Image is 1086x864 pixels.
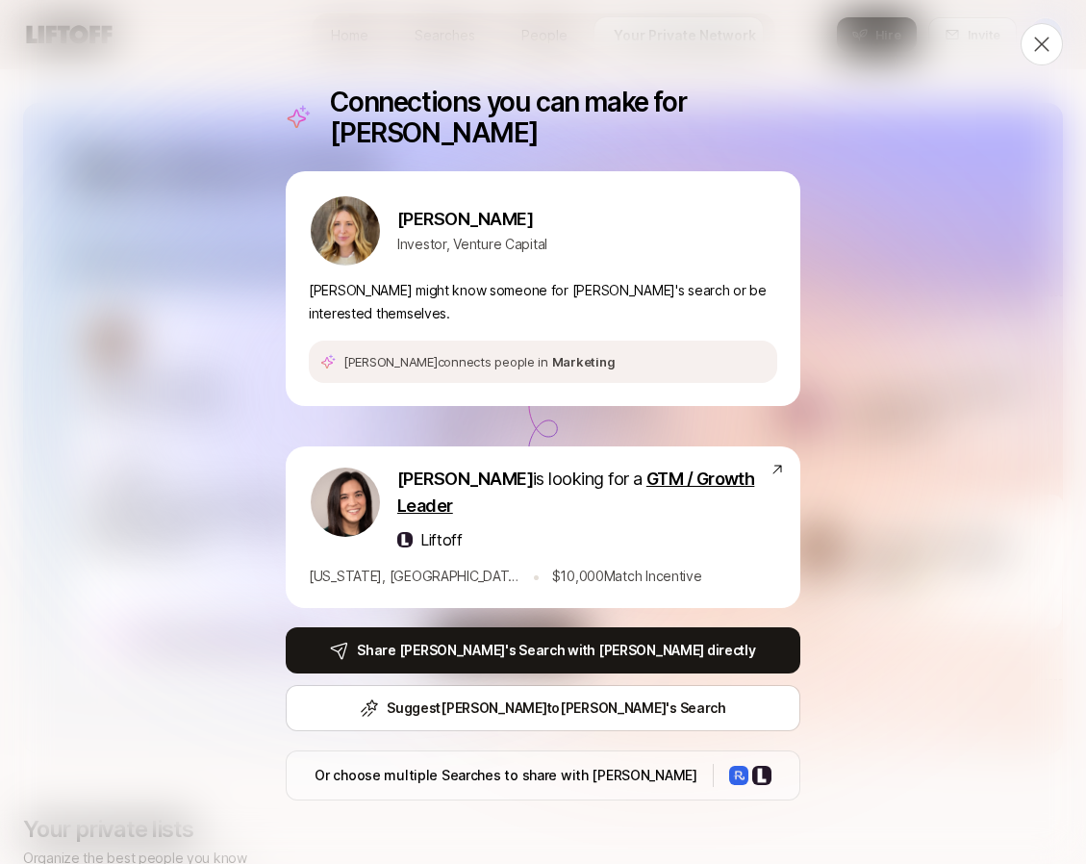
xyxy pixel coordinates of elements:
img: f9fb6e99_f038_4030_a43b_0d724dd62938.jpg [311,196,380,266]
img: 71d7b91d_d7cb_43b4_a7ea_a9b2f2cc6e03.jpg [311,468,380,537]
p: [US_STATE], [GEOGRAPHIC_DATA] [309,565,520,588]
p: is looking for a [397,466,770,520]
p: [PERSON_NAME] connects people in [343,352,615,371]
span: [PERSON_NAME] [397,469,533,489]
p: [PERSON_NAME] might know someone for [PERSON_NAME]'s search or be interested themselves. [309,279,777,325]
p: Suggest [PERSON_NAME] to [PERSON_NAME] 's Search [387,697,726,720]
img: liftoff-icon-400.jpg [397,532,413,547]
p: [PERSON_NAME] [397,206,547,233]
p: Or choose multiple Searches to share with [PERSON_NAME] [315,764,697,787]
img: Company logo [729,766,748,785]
p: Connections you can make for [PERSON_NAME] [330,87,800,148]
p: • [532,564,541,589]
p: $ 10,000 Match Incentive [552,565,702,588]
p: Share [PERSON_NAME]'s Search with [PERSON_NAME] directly [357,639,755,662]
img: Company logo [752,766,771,785]
p: Investor, Venture Capital [397,233,547,256]
p: Liftoff [420,527,463,552]
span: Marketing [552,354,616,369]
button: Share [PERSON_NAME]'s Search with [PERSON_NAME] directly [286,627,800,673]
button: Suggest[PERSON_NAME]to[PERSON_NAME]'s Search [286,685,800,731]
